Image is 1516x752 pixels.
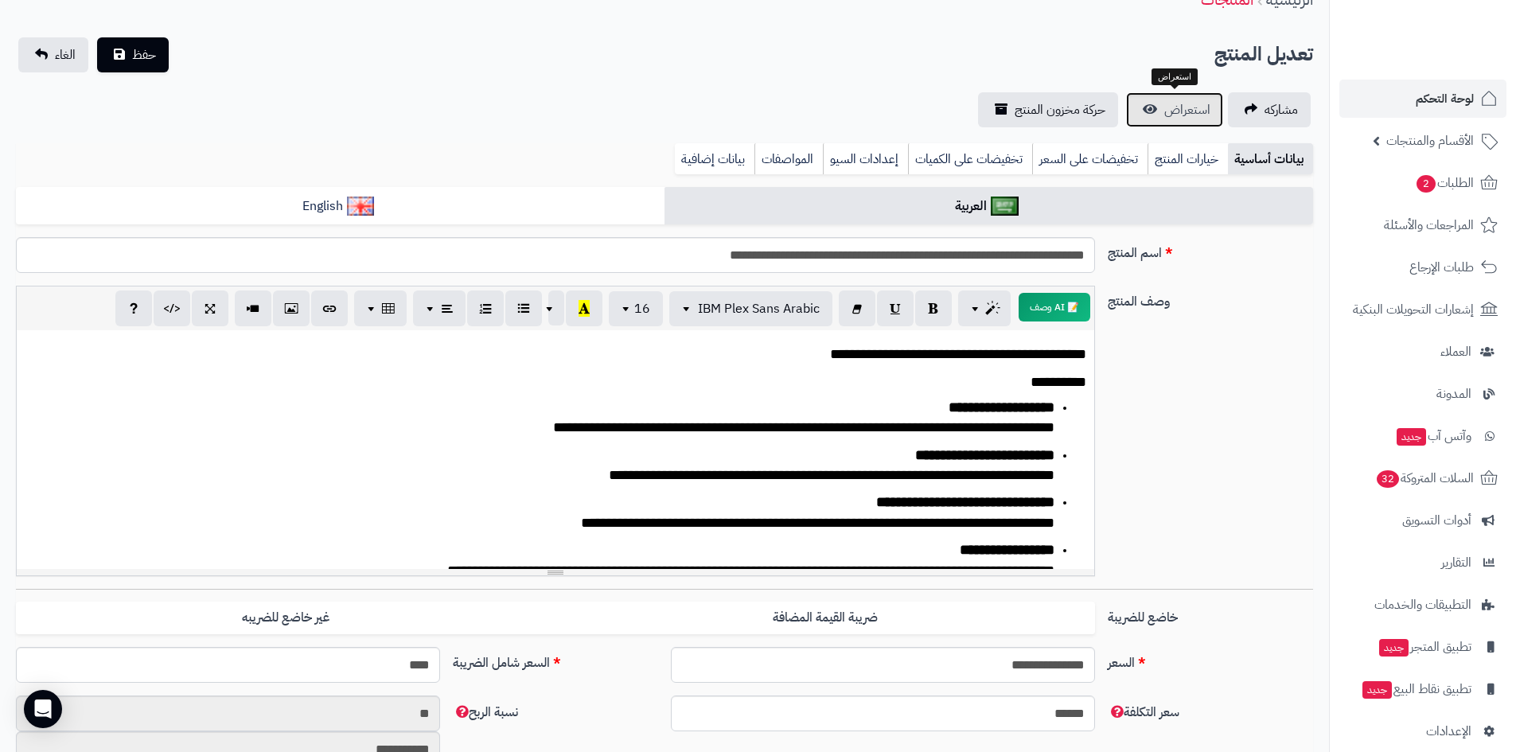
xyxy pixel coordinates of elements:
[1228,143,1313,175] a: بيانات أساسية
[1339,712,1506,750] a: الإعدادات
[1019,293,1090,321] button: 📝 AI وصف
[1375,467,1474,489] span: السلات المتروكة
[16,602,555,634] label: غير خاضع للضريبه
[55,45,76,64] span: الغاء
[1101,602,1319,627] label: خاضع للضريبة
[823,143,908,175] a: إعدادات السيو
[1339,80,1506,118] a: لوحة التحكم
[1339,417,1506,455] a: وآتس آبجديد
[1436,383,1471,405] span: المدونة
[1378,636,1471,658] span: تطبيق المتجر
[1101,647,1319,672] label: السعر
[1339,670,1506,708] a: تطبيق نقاط البيعجديد
[675,143,754,175] a: بيانات إضافية
[634,299,650,318] span: 16
[1126,92,1223,127] a: استعراض
[1108,703,1179,722] span: سعر التكلفة
[978,92,1118,127] a: حركة مخزون المنتج
[1339,586,1506,624] a: التطبيقات والخدمات
[1361,678,1471,700] span: تطبيق نقاط البيع
[453,703,518,722] span: نسبة الربح
[754,143,823,175] a: المواصفات
[1339,459,1506,497] a: السلات المتروكة32
[1101,237,1319,263] label: اسم المنتج
[1265,100,1298,119] span: مشاركه
[1228,92,1311,127] a: مشاركه
[1101,286,1319,311] label: وصف المنتج
[1395,425,1471,447] span: وآتس آب
[1164,100,1210,119] span: استعراض
[1339,628,1506,666] a: تطبيق المتجرجديد
[1386,130,1474,152] span: الأقسام والمنتجات
[1339,248,1506,286] a: طلبات الإرجاع
[1214,38,1313,71] h2: تعديل المنتج
[555,602,1095,634] label: ضريبة القيمة المضافة
[609,291,663,326] button: 16
[1441,551,1471,574] span: التقارير
[24,690,62,728] div: Open Intercom Messenger
[1415,172,1474,194] span: الطلبات
[1362,681,1392,699] span: جديد
[1339,206,1506,244] a: المراجعات والأسئلة
[1152,68,1198,86] div: استعراض
[1374,594,1471,616] span: التطبيقات والخدمات
[1339,333,1506,371] a: العملاء
[1417,175,1436,193] span: 2
[664,187,1313,226] a: العربية
[18,37,88,72] a: الغاء
[1339,501,1506,540] a: أدوات التسويق
[16,187,664,226] a: English
[446,647,664,672] label: السعر شامل الضريبة
[1339,164,1506,202] a: الطلبات2
[1148,143,1228,175] a: خيارات المنتج
[132,45,156,64] span: حفظ
[1440,341,1471,363] span: العملاء
[1032,143,1148,175] a: تخفيضات على السعر
[1353,298,1474,321] span: إشعارات التحويلات البنكية
[1377,470,1399,488] span: 32
[1015,100,1105,119] span: حركة مخزون المنتج
[991,197,1019,216] img: العربية
[669,291,832,326] button: IBM Plex Sans Arabic
[698,299,820,318] span: IBM Plex Sans Arabic
[1426,720,1471,742] span: الإعدادات
[1397,428,1426,446] span: جديد
[1416,88,1474,110] span: لوحة التحكم
[347,197,375,216] img: English
[908,143,1032,175] a: تخفيضات على الكميات
[1339,375,1506,413] a: المدونة
[1384,214,1474,236] span: المراجعات والأسئلة
[1339,544,1506,582] a: التقارير
[1339,290,1506,329] a: إشعارات التحويلات البنكية
[97,37,169,72] button: حفظ
[1402,509,1471,532] span: أدوات التسويق
[1379,639,1409,657] span: جديد
[1409,256,1474,279] span: طلبات الإرجاع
